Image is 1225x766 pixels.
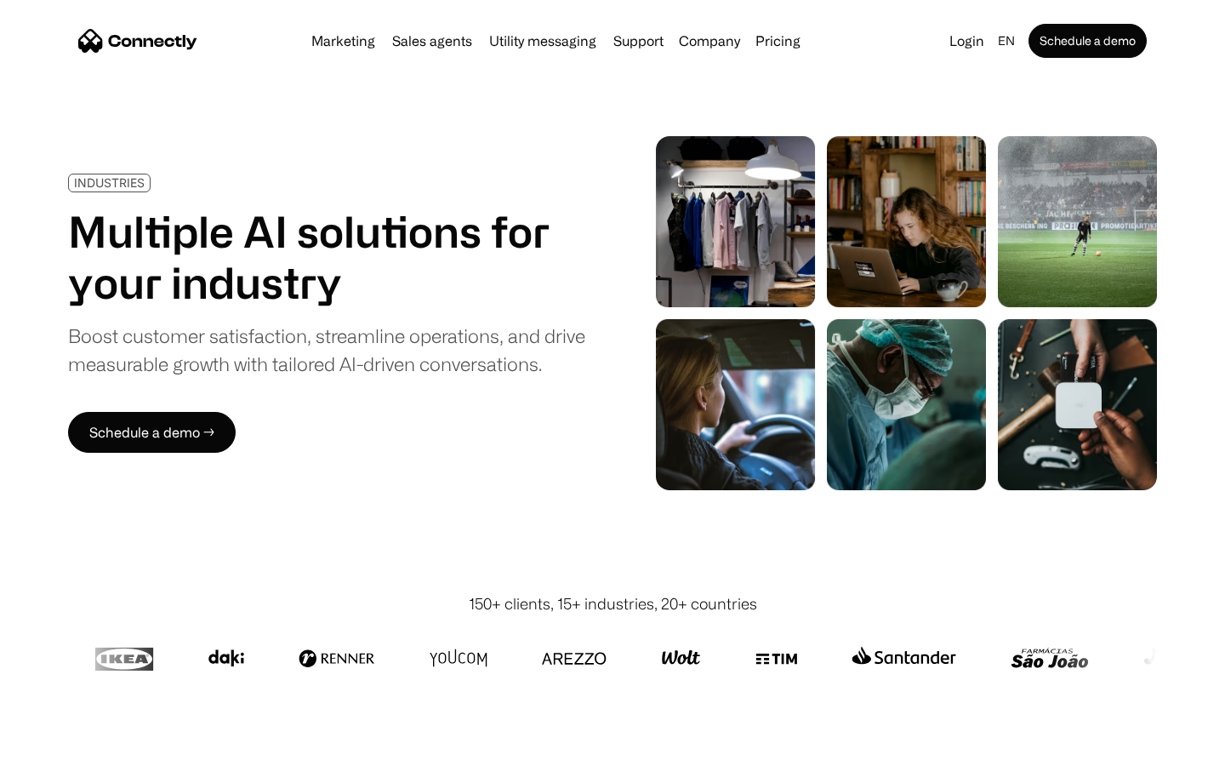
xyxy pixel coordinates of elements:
ul: Language list [34,736,102,760]
a: Support [607,34,670,48]
a: Login [943,29,991,53]
h1: Multiple AI solutions for your industry [68,206,585,308]
a: Sales agents [385,34,479,48]
div: Boost customer satisfaction, streamline operations, and drive measurable growth with tailored AI-... [68,322,585,378]
div: Company [679,29,740,53]
a: Schedule a demo [1028,24,1147,58]
div: 150+ clients, 15+ industries, 20+ countries [469,592,757,615]
aside: Language selected: English [17,735,102,760]
a: Marketing [305,34,382,48]
a: Utility messaging [482,34,603,48]
a: Schedule a demo → [68,412,236,453]
div: INDUSTRIES [74,176,145,189]
a: Pricing [749,34,807,48]
div: en [998,29,1015,53]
